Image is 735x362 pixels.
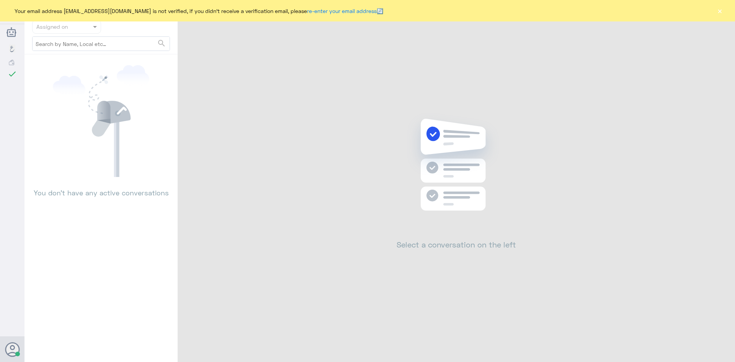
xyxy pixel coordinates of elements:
[157,39,166,48] span: search
[15,7,383,15] span: Your email address [EMAIL_ADDRESS][DOMAIN_NAME] is not verified, if you didn't receive a verifica...
[397,240,516,249] h2: Select a conversation on the left
[716,7,724,15] button: ×
[33,37,170,51] input: Search by Name, Local etc…
[8,69,17,79] i: check
[157,37,166,50] button: search
[5,342,20,357] button: Avatar
[32,177,170,198] p: You don’t have any active conversations
[307,8,377,14] a: re-enter your email address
